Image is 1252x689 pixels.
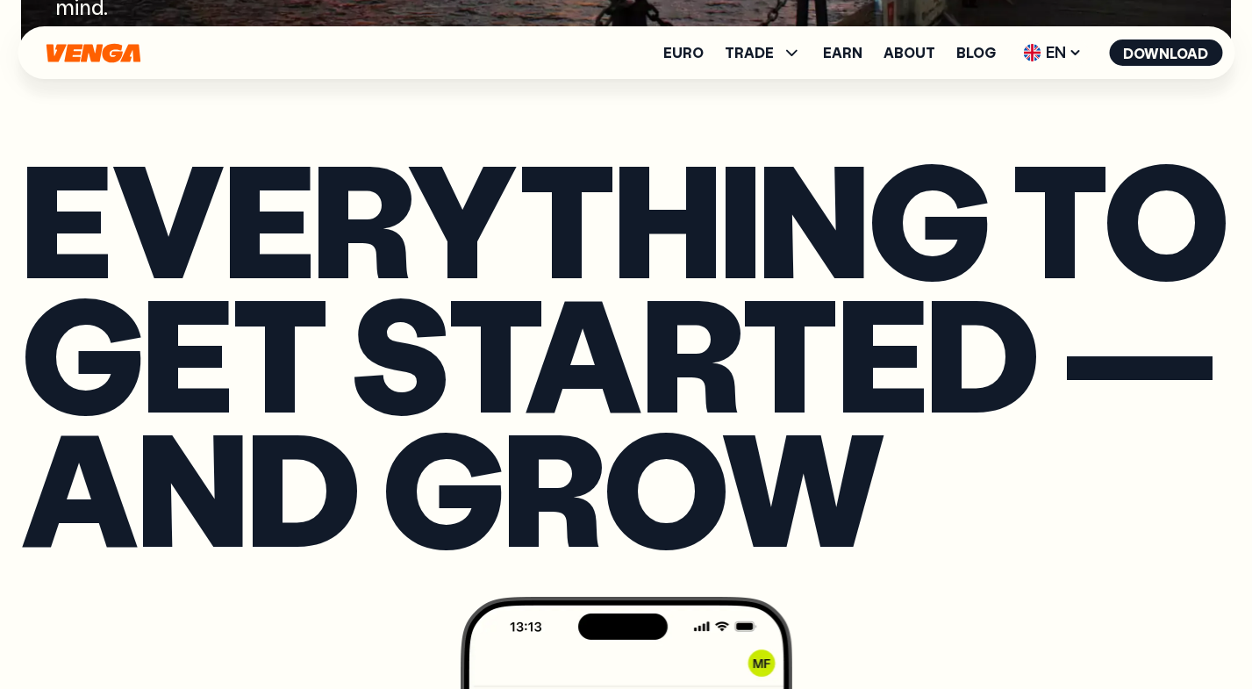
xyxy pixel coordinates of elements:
img: flag-uk [1023,44,1041,61]
a: Earn [823,46,862,60]
span: EN [1017,39,1088,67]
span: TRADE [725,46,774,60]
a: About [884,46,935,60]
button: Download [1109,39,1222,66]
svg: Home [44,43,142,63]
h2: Everything to get started — and grow [21,150,1231,553]
a: Blog [956,46,996,60]
a: Euro [663,46,704,60]
span: TRADE [725,42,802,63]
